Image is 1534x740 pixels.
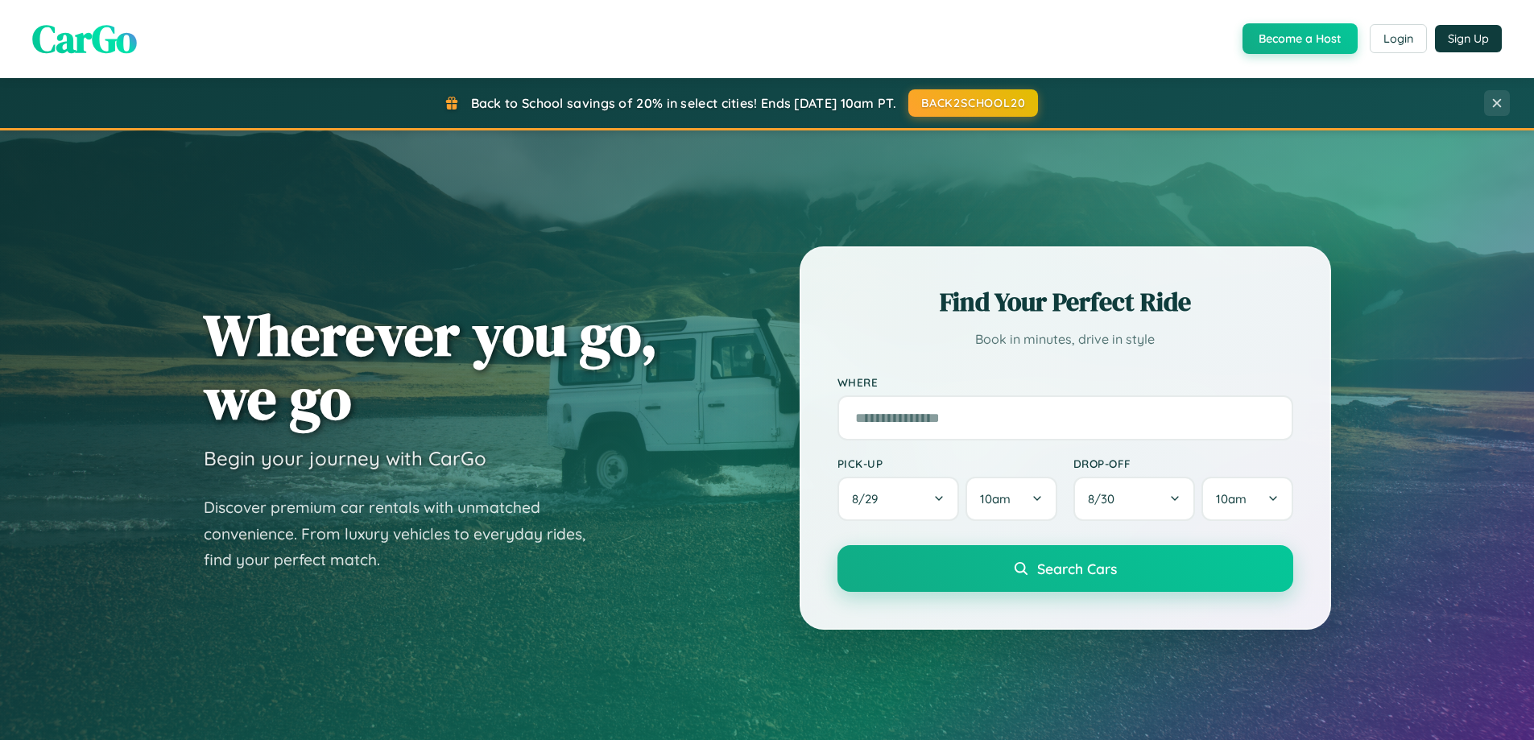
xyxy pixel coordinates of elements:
p: Discover premium car rentals with unmatched convenience. From luxury vehicles to everyday rides, ... [204,494,606,573]
button: Login [1370,24,1427,53]
button: 10am [1201,477,1292,521]
label: Where [837,375,1293,389]
span: Back to School savings of 20% in select cities! Ends [DATE] 10am PT. [471,95,896,111]
label: Drop-off [1073,457,1293,470]
span: CarGo [32,12,137,65]
p: Book in minutes, drive in style [837,328,1293,351]
span: 8 / 30 [1088,491,1123,506]
button: Become a Host [1242,23,1358,54]
button: 10am [965,477,1056,521]
span: 8 / 29 [852,491,886,506]
h1: Wherever you go, we go [204,303,658,430]
h3: Begin your journey with CarGo [204,446,486,470]
h2: Find Your Perfect Ride [837,284,1293,320]
span: Search Cars [1037,560,1117,577]
button: 8/29 [837,477,960,521]
label: Pick-up [837,457,1057,470]
span: 10am [1216,491,1247,506]
button: 8/30 [1073,477,1196,521]
button: Sign Up [1435,25,1502,52]
span: 10am [980,491,1011,506]
button: Search Cars [837,545,1293,592]
button: BACK2SCHOOL20 [908,89,1038,117]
